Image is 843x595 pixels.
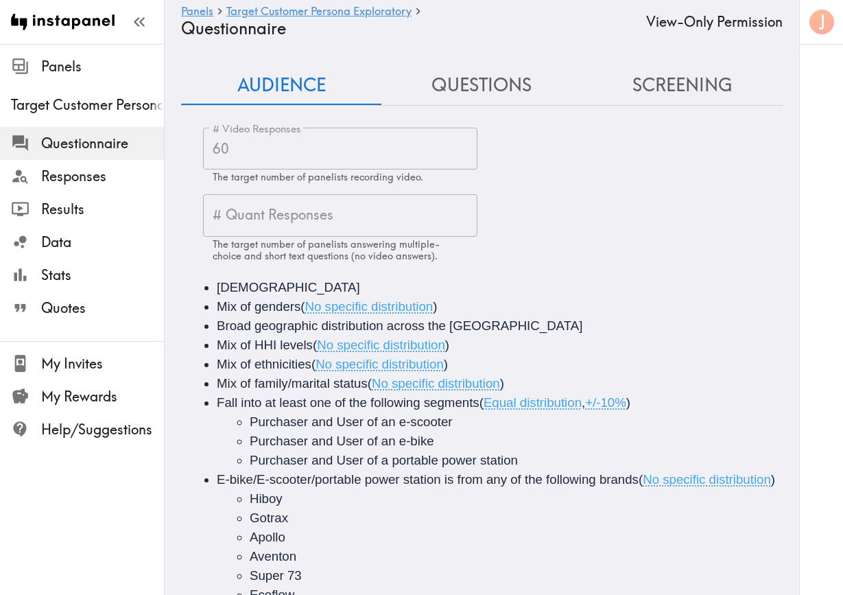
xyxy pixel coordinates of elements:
span: ( [479,395,484,410]
span: Gotrax [250,511,288,525]
a: Panels [181,5,213,19]
span: ( [313,338,317,352]
span: My Rewards [41,387,164,406]
span: Broad geographic distribution across the [GEOGRAPHIC_DATA] [217,318,582,333]
span: ) [433,299,437,314]
span: Super 73 [250,568,302,583]
div: Questionnaire Audience/Questions/Screening Tab Navigation [181,66,783,105]
a: Target Customer Persona Exploratory [226,5,412,19]
button: J [808,8,835,36]
span: Fall into at least one of the following segments [217,395,479,410]
span: , [582,395,585,410]
div: View-Only Permission [646,12,783,32]
span: The target number of panelists answering multiple-choice and short text questions (no video answe... [213,238,440,262]
span: Purchaser and User of a portable power station [250,453,518,467]
span: Apollo [250,530,285,544]
span: Target Customer Persona Exploratory [11,95,164,115]
span: ( [311,357,316,371]
span: Results [41,200,164,219]
span: Mix of HHI levels [217,338,313,352]
button: Questions [381,66,582,105]
span: Panels [41,57,164,76]
span: ( [300,299,305,314]
span: No specific distribution [316,357,444,371]
span: +/-10% [585,395,626,410]
span: No specific distribution [305,299,434,314]
span: ) [500,376,504,390]
button: Audience [181,66,381,105]
span: No specific distribution [317,338,445,352]
span: Stats [41,266,164,285]
span: ( [639,472,643,487]
span: Data [41,233,164,252]
span: No specific distribution [372,376,500,390]
span: ) [445,338,449,352]
span: E-bike/E-scooter/portable power station is from any of the following brands [217,472,639,487]
span: ( [368,376,372,390]
span: My Invites [41,354,164,373]
span: Questionnaire [41,134,164,153]
span: J [819,10,826,34]
span: ) [771,472,775,487]
span: Aventon [250,549,296,563]
span: Mix of genders [217,299,300,314]
span: [DEMOGRAPHIC_DATA] [217,280,360,294]
span: Equal distribution [484,395,582,410]
span: Hiboy [250,491,283,506]
h4: Questionnaire [181,19,635,38]
span: ) [444,357,448,371]
button: Screening [582,66,783,105]
span: The target number of panelists recording video. [213,171,423,183]
span: Purchaser and User of an e-bike [250,434,434,448]
span: Responses [41,167,164,186]
span: ) [626,395,630,410]
span: Help/Suggestions [41,420,164,439]
label: # Video Responses [213,121,301,137]
span: Quotes [41,299,164,318]
span: No specific distribution [643,472,771,487]
span: Purchaser and User of an e-scooter [250,415,453,429]
span: Mix of ethnicities [217,357,311,371]
span: Mix of family/marital status [217,376,368,390]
